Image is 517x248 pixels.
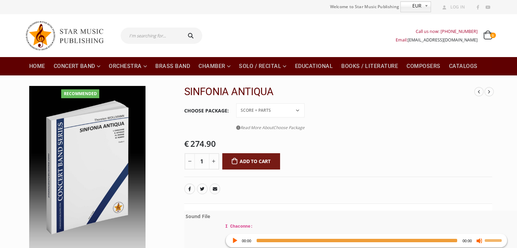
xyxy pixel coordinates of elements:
a: Facebook [473,3,482,12]
span: Time Slider [257,239,457,242]
a: Read More AboutChoose Package [236,123,305,132]
button: - [185,153,195,170]
h2: SINFONIA ANTIQUA [184,86,475,98]
a: Composers [402,57,445,75]
div: Recommended [61,89,99,98]
div: Email: [396,36,478,44]
a: Email [209,183,220,194]
span: 0 [490,33,496,38]
span: 00:00 [242,239,252,243]
a: [EMAIL_ADDRESS][DOMAIN_NAME] [408,37,478,43]
button: Play [231,237,238,244]
button: Search [181,28,203,44]
bdi: 274.90 [184,138,216,149]
a: Volume Slider [485,234,504,246]
button: Add to cart [222,153,280,170]
a: Youtube [483,3,492,12]
strong: I Chaconne: [225,224,253,229]
b: Sound File [186,213,210,219]
button: Mute [476,237,483,244]
a: Catalogs [445,57,482,75]
a: Facebook [184,183,195,194]
span: EUR [401,2,422,10]
div: Audio Player [225,234,508,248]
a: Educational [291,57,337,75]
a: Solo / Recital [235,57,291,75]
input: Product quantity [194,153,209,170]
span: 00:00 [463,239,472,243]
a: Home [25,57,49,75]
a: Twitter [197,183,208,194]
a: Orchestra [105,57,151,75]
a: Books / Literature [337,57,402,75]
a: Brass Band [151,57,194,75]
a: Log In [440,3,465,12]
a: Concert Band [50,57,105,75]
img: Star Music Publishing [25,18,110,54]
input: I'm searching for... [121,28,181,44]
span: Welcome to Star Music Publishing [330,2,399,12]
span: € [184,138,189,149]
a: Chamber [194,57,235,75]
label: Choose Package [184,104,229,118]
span: Choose Package [273,125,305,130]
button: + [209,153,219,170]
div: Call us now: [PHONE_NUMBER] [396,27,478,36]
